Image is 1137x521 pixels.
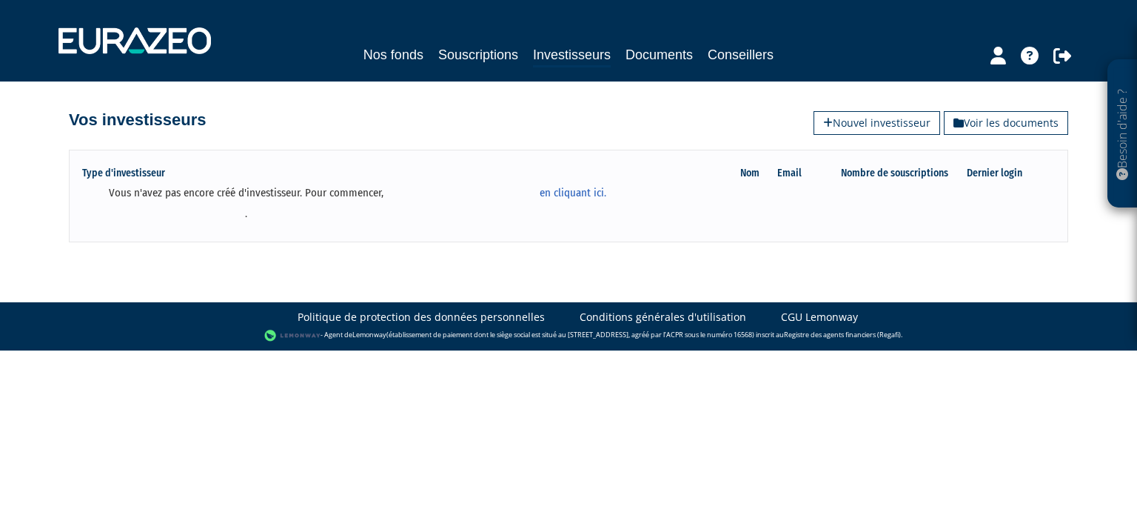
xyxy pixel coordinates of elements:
[58,27,211,54] img: 1732889491-logotype_eurazeo_blanc_rvb.png
[784,330,901,339] a: Registre des agents financiers (Regafi)
[352,330,386,339] a: Lemonway
[1114,67,1131,201] p: Besoin d'aide ?
[781,310,858,325] a: CGU Lemonway
[81,166,739,181] th: Type d'investisseur
[819,166,959,181] th: Nombre de souscriptions
[363,44,423,65] a: Nos fonds
[298,310,545,325] a: Politique de protection des données personnelles
[739,166,776,181] th: Nom
[264,328,321,343] img: logo-lemonway.png
[776,166,819,181] th: Email
[533,44,611,67] a: Investisseurs
[814,111,940,135] a: Nouvel investisseur
[15,328,1122,343] div: - Agent de (établissement de paiement dont le siège social est situé au [STREET_ADDRESS], agréé p...
[625,44,693,65] a: Documents
[69,111,206,129] h4: Vos investisseurs
[412,185,734,201] a: en cliquant ici.
[580,310,746,325] a: Conditions générales d'utilisation
[708,44,774,65] a: Conseillers
[438,44,518,65] a: Souscriptions
[81,181,739,226] td: Vous n'avez pas encore créé d'investisseur. Pour commencer, .
[959,166,1039,181] th: Dernier login
[944,111,1068,135] a: Voir les documents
